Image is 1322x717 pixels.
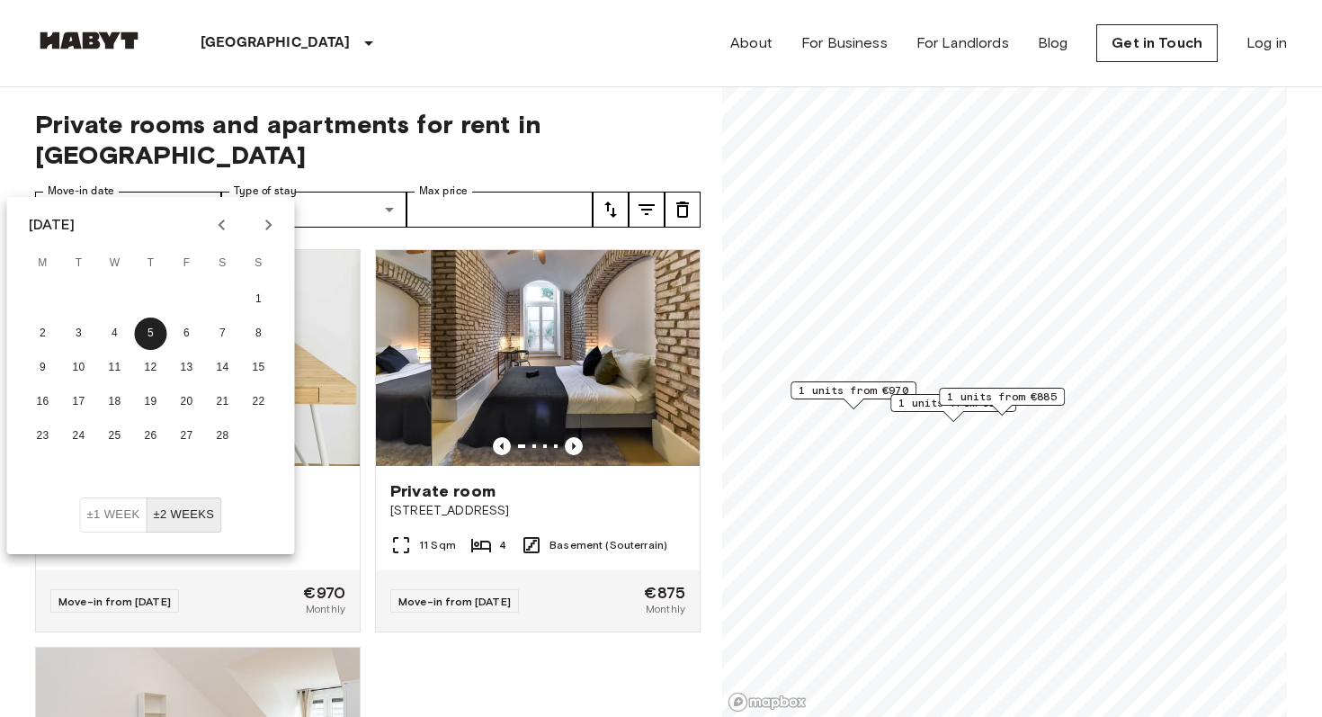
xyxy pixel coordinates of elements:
button: 9 [27,352,59,384]
button: 26 [135,420,167,453]
a: About [730,32,773,54]
button: 20 [171,386,203,418]
button: 10 [63,352,95,384]
label: Max price [419,184,468,199]
div: Move In Flexibility [80,497,222,533]
a: Marketing picture of unit DE-02-013-002-03HFPrevious imagePrevious imagePrivate room[STREET_ADDRE... [375,249,701,632]
span: 11 Sqm [419,537,456,553]
button: 3 [63,318,95,350]
button: 13 [171,352,203,384]
a: For Business [801,32,888,54]
img: Habyt [35,31,143,49]
label: Type of stay [234,184,297,199]
span: Private rooms and apartments for rent in [GEOGRAPHIC_DATA] [35,109,701,170]
a: Log in [1246,32,1287,54]
button: 14 [207,352,239,384]
button: 5 [135,318,167,350]
img: Marketing picture of unit DE-02-013-002-03HF [376,250,700,466]
button: 18 [99,386,131,418]
span: Monthly [646,601,685,617]
button: 12 [135,352,167,384]
span: 1 units from €970 [799,382,908,399]
span: Friday [171,246,203,282]
div: Map marker [890,394,1016,422]
a: Mapbox logo [728,692,807,713]
button: 11 [99,352,131,384]
button: 15 [243,352,275,384]
button: 4 [99,318,131,350]
span: Monday [27,246,59,282]
button: 6 [171,318,203,350]
p: [GEOGRAPHIC_DATA] [201,32,351,54]
span: 1 units from €875 [898,395,1008,411]
span: Move-in from [DATE] [398,595,511,608]
button: Previous image [493,437,511,455]
span: €970 [303,585,345,601]
a: Get in Touch [1096,24,1218,62]
span: Sunday [243,246,275,282]
div: Map marker [791,381,916,409]
div: Mutliple [221,192,407,228]
span: Move-in from [DATE] [58,595,171,608]
button: tune [593,192,629,228]
span: Wednesday [99,246,131,282]
button: Next month [254,210,284,240]
div: [DATE] [29,214,76,236]
span: 4 [499,537,506,553]
button: ±1 week [80,497,147,533]
button: ±2 weeks [146,497,221,533]
button: 23 [27,420,59,453]
button: 19 [135,386,167,418]
button: Previous month [207,210,237,240]
button: 8 [243,318,275,350]
button: 24 [63,420,95,453]
button: 17 [63,386,95,418]
label: Move-in date [48,184,114,199]
a: Blog [1038,32,1068,54]
button: 25 [99,420,131,453]
span: Tuesday [63,246,95,282]
button: 28 [207,420,239,453]
button: 7 [207,318,239,350]
button: tune [629,192,665,228]
button: Previous image [565,437,583,455]
a: For Landlords [916,32,1009,54]
span: Thursday [135,246,167,282]
button: 27 [171,420,203,453]
button: 1 [243,283,275,316]
span: Monthly [306,601,345,617]
span: Saturday [207,246,239,282]
span: Private room [390,480,496,502]
button: tune [665,192,701,228]
button: 21 [207,386,239,418]
button: 16 [27,386,59,418]
span: Basement (Souterrain) [549,537,667,553]
button: 2 [27,318,59,350]
span: 1 units from €885 [947,389,1057,405]
span: €875 [644,585,685,601]
span: [STREET_ADDRESS] [390,502,685,520]
div: Map marker [939,388,1065,416]
button: 22 [243,386,275,418]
